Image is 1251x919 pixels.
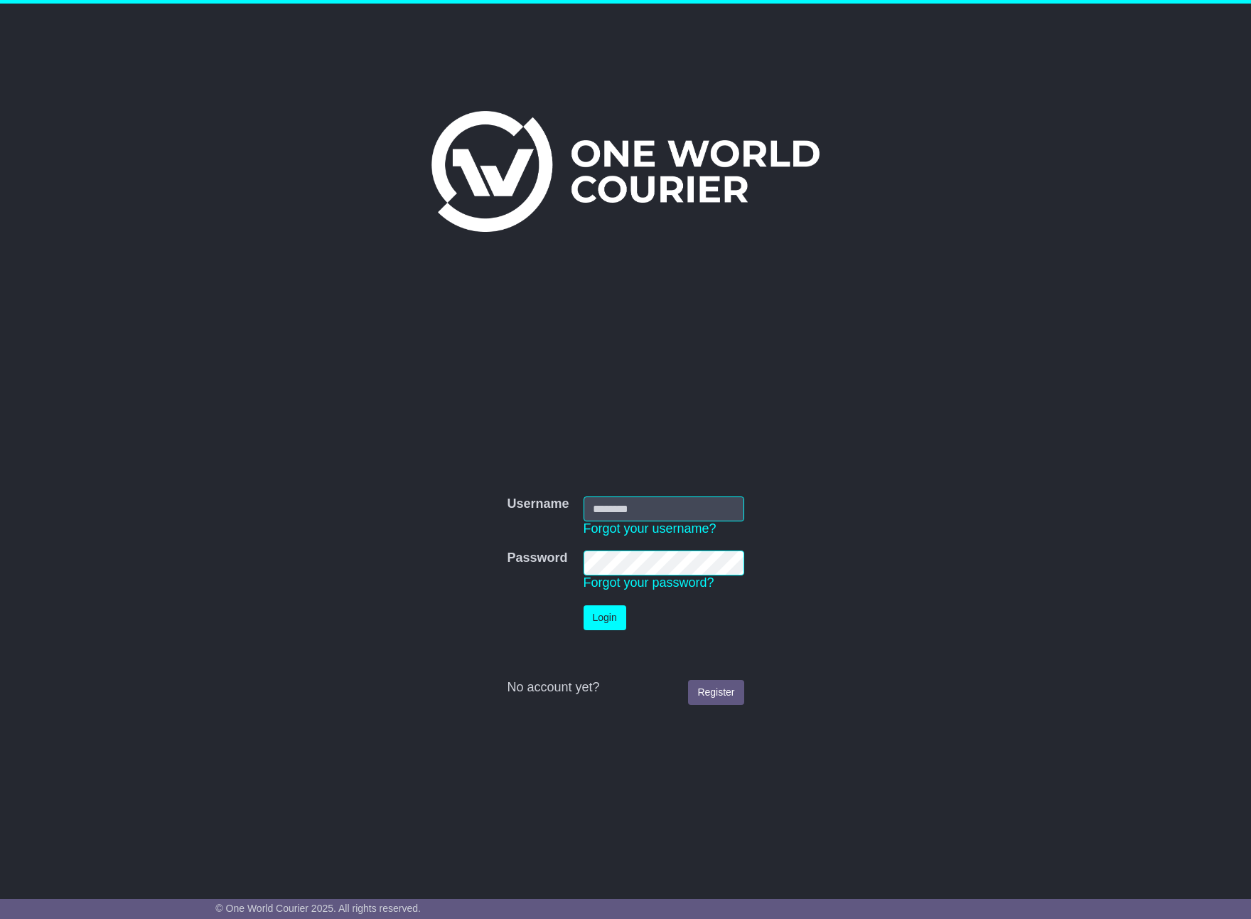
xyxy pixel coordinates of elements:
[215,903,421,914] span: © One World Courier 2025. All rights reserved.
[688,680,743,705] a: Register
[584,521,716,536] a: Forgot your username?
[507,551,567,566] label: Password
[507,680,743,696] div: No account yet?
[507,496,569,512] label: Username
[584,575,714,590] a: Forgot your password?
[584,605,626,630] button: Login
[431,111,820,232] img: One World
